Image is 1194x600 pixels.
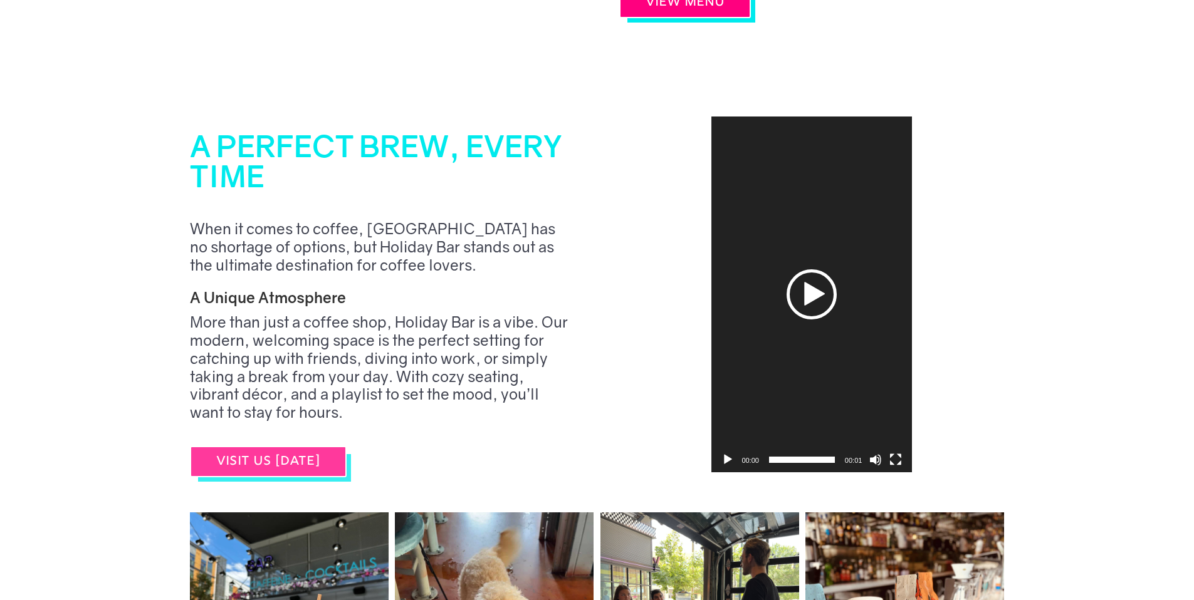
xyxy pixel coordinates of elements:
[190,446,347,477] a: VISIT US [DATE]
[721,453,734,466] button: Play
[190,313,575,437] p: More than just a coffee shop, Holiday Bar is a vibe. Our modern, welcoming space is the perfect s...
[190,220,575,289] p: When it comes to coffee, [GEOGRAPHIC_DATA] has no shortage of options, but Holiday Bar stands out...
[845,457,862,464] span: 00:01
[190,288,346,306] strong: A Unique Atmosphere
[741,457,759,464] span: 00:00
[769,457,835,463] span: Time Slider
[190,131,575,197] h2: A PERFECT BREW, EVERY TIME
[889,453,902,466] button: Fullscreen
[711,116,912,473] div: Video Player
[869,453,882,466] button: Mute
[787,269,837,319] div: Play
